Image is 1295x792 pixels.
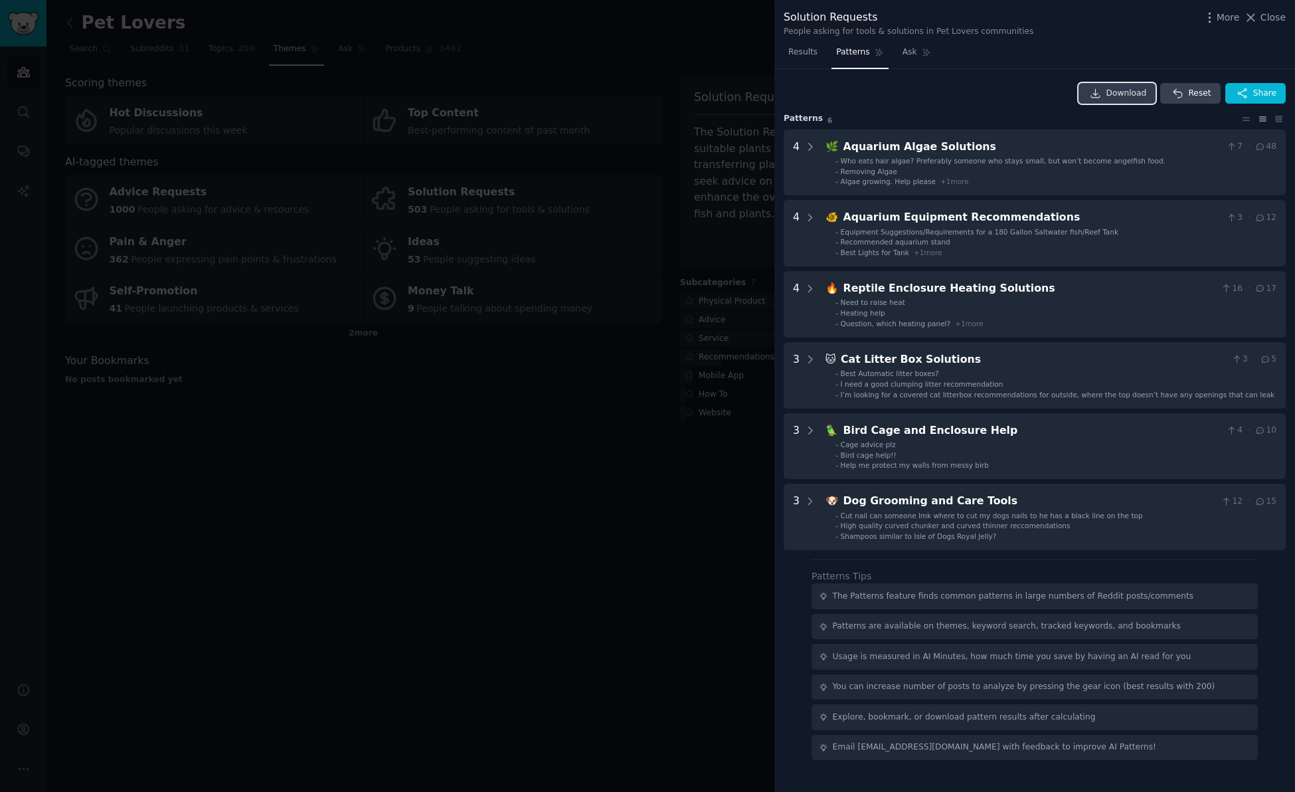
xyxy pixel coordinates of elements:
div: Explore, bookmark, or download pattern results after calculating [833,712,1096,724]
div: Cat Litter Box Solutions [841,351,1227,368]
div: - [835,156,838,165]
span: · [1252,353,1255,365]
span: 48 [1254,141,1276,153]
div: People asking for tools & solutions in Pet Lovers communities [784,26,1033,38]
span: Patterns [836,47,869,58]
span: Ask [903,47,917,58]
div: Usage is measured in AI Minutes, how much time you save by having an AI read for you [833,651,1191,663]
div: - [835,390,838,399]
div: - [835,298,838,307]
span: 12 [1221,496,1243,508]
span: Close [1260,11,1286,25]
a: Ask [898,42,936,69]
button: More [1203,11,1240,25]
span: Need to raise heat [841,298,905,306]
span: Who eats hair algae? Preferably someone who stays small, but won’t become angelfish food. [841,157,1165,165]
span: Question, which heating panel? [841,320,951,328]
div: 3 [793,493,800,541]
span: Cut nail can someone lmk where to cut my dogs nails to he has a black line on the top [841,512,1143,520]
span: Recommended aquarium stand [841,238,950,246]
div: - [835,237,838,247]
div: 3 [793,351,800,399]
div: - [835,319,838,328]
a: Results [784,42,822,69]
span: I need a good clumping litter recommendation [841,380,1003,388]
span: + 1 more [914,248,942,256]
span: Help me protect my walls from messy birb [841,461,989,469]
span: Share [1253,88,1276,100]
div: - [835,532,838,541]
span: 🌿 [825,140,839,153]
div: - [835,369,838,378]
label: Patterns Tips [812,571,871,581]
span: Best Lights for Tank [841,248,909,256]
div: - [835,227,838,237]
div: The Patterns feature finds common patterns in large numbers of Reddit posts/comments [833,591,1194,603]
div: Solution Requests [784,9,1033,26]
span: Reset [1188,88,1211,100]
span: 🐱 [825,353,836,365]
div: - [835,177,838,186]
span: Download [1106,88,1147,100]
span: · [1247,425,1250,437]
div: You can increase number of posts to analyze by pressing the gear icon (best results with 200) [833,681,1215,693]
span: Results [788,47,818,58]
span: High quality curved chunker and curved thinner reccomendations [841,522,1071,530]
div: Email [EMAIL_ADDRESS][DOMAIN_NAME] with feedback to improve AI Patterns! [833,742,1157,753]
div: Aquarium Algae Solutions [843,139,1221,155]
span: Algae growing. Help please [841,177,936,185]
span: 🦜 [825,424,839,437]
div: Aquarium Equipment Recommendations [843,209,1221,226]
span: 🔥 [825,282,839,294]
div: - [835,308,838,318]
span: · [1247,212,1250,224]
span: · [1247,141,1250,153]
span: Best Automatic litter boxes? [841,369,939,377]
span: + 1 more [940,177,969,185]
span: Equipment Suggestions/Requirements for a 180 Gallon Saltwater fish/Reef Tank [841,228,1118,236]
div: - [835,167,838,176]
span: · [1247,283,1250,295]
span: Shampoos similar to Isle of Dogs Royal Jelly? [841,532,997,540]
span: 3 [1231,353,1248,365]
span: 4 [1226,425,1243,437]
span: 3 [1226,212,1243,224]
span: Cage advice plz [841,441,896,448]
a: Download [1079,83,1156,104]
div: - [835,440,838,449]
div: 4 [793,139,800,187]
div: - [835,248,838,257]
div: Patterns are available on themes, keyword search, tracked keywords, and bookmarks [833,621,1181,633]
button: Share [1225,83,1286,104]
span: · [1247,496,1250,508]
div: Bird Cage and Enclosure Help [843,423,1221,439]
div: Dog Grooming and Care Tools [843,493,1216,510]
span: + 1 more [955,320,984,328]
div: 4 [793,280,800,328]
span: Bird cage help!! [841,451,897,459]
div: - [835,450,838,460]
span: 6 [827,116,832,124]
div: 4 [793,209,800,257]
span: 7 [1226,141,1243,153]
div: Reptile Enclosure Heating Solutions [843,280,1216,297]
span: 15 [1254,496,1276,508]
div: - [835,511,838,520]
span: 16 [1221,283,1243,295]
span: Heating help [841,309,885,317]
span: 5 [1260,353,1276,365]
span: Removing Algae [841,167,897,175]
span: I’m looking for a covered cat litterbox recommendations for outside, where the top doesn’t have a... [841,391,1275,399]
span: 12 [1254,212,1276,224]
span: 🐠 [825,211,839,223]
span: More [1217,11,1240,25]
div: 3 [793,423,800,470]
button: Reset [1160,83,1220,104]
div: - [835,521,838,530]
button: Close [1244,11,1286,25]
span: 10 [1254,425,1276,437]
span: 17 [1254,283,1276,295]
a: Patterns [831,42,888,69]
div: - [835,379,838,389]
span: Pattern s [784,113,823,125]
